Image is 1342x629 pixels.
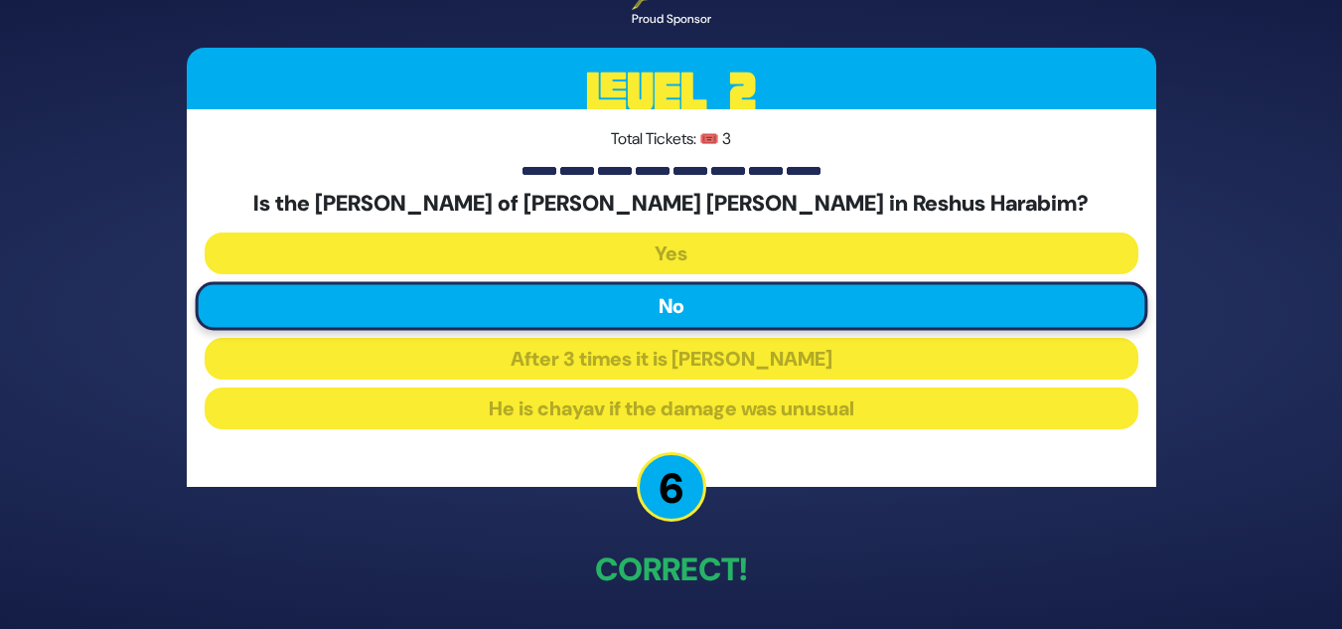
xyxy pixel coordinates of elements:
[187,546,1156,593] p: Correct!
[637,452,706,522] p: 6
[187,48,1156,137] h3: Level 2
[632,10,711,28] div: Proud Sponsor
[195,282,1147,331] button: No
[205,191,1138,217] h5: Is the [PERSON_NAME] of [PERSON_NAME] [PERSON_NAME] in Reshus Harabim?
[205,388,1138,429] button: He is chayav if the damage was unusual
[205,233,1138,274] button: Yes
[205,127,1138,151] p: Total Tickets: 🎟️ 3
[205,338,1138,380] button: After 3 times it is [PERSON_NAME]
